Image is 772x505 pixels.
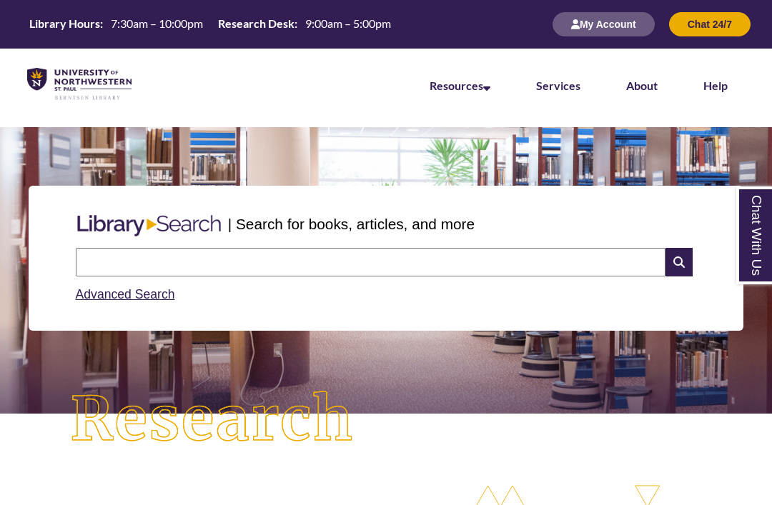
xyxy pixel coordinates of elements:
[228,213,475,235] p: | Search for books, articles, and more
[669,18,751,30] a: Chat 24/7
[703,79,728,92] a: Help
[305,16,391,30] span: 9:00am – 5:00pm
[536,79,580,92] a: Services
[76,287,175,301] a: Advanced Search
[626,79,658,92] a: About
[212,16,300,31] th: Research Desk:
[24,16,397,33] a: Hours Today
[70,209,228,242] img: Libary Search
[665,248,693,276] i: Search
[111,16,203,30] span: 7:30am – 10:00pm
[553,18,655,30] a: My Account
[27,68,132,101] img: UNWSP Library Logo
[39,359,386,480] img: Research
[430,79,490,92] a: Resources
[669,12,751,36] button: Chat 24/7
[24,16,397,31] table: Hours Today
[553,12,655,36] button: My Account
[24,16,105,31] th: Library Hours:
